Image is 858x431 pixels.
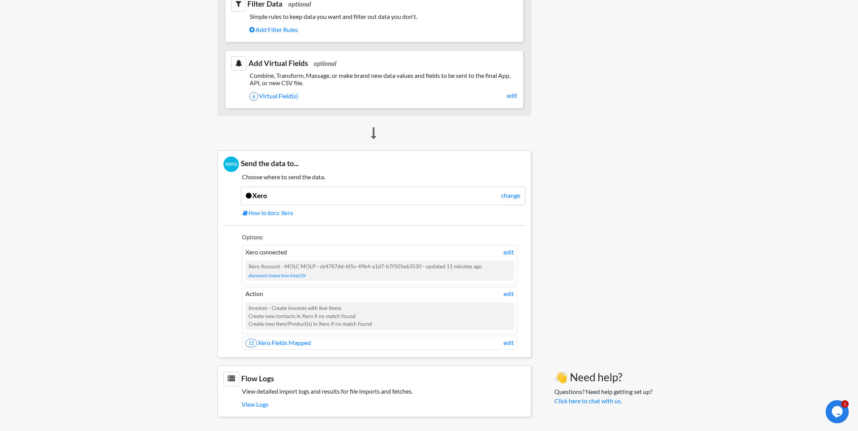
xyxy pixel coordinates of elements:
[249,23,517,36] a: Add Filter Rules
[231,72,517,86] h5: Combine, Transform, Massage, or make brand new data values and fields to be sent to the final App...
[245,261,514,281] div: Xero Account - MOLC MOLP - cb4787dd-6f5c-49b4-a1d7-b7f505e63530 - updated 11 minutes ago
[249,89,517,103] a: 6Virtual Field(s)
[246,192,267,200] a: Xero
[504,247,514,257] a: edit
[231,56,517,71] h3: Add Virtual Fields
[245,339,311,346] a: 11Xero Fields Mapped
[249,92,258,101] span: 6
[245,302,514,330] div: Invoices - Create invoices with line-items Create new contacts in Xero if no match found Create n...
[314,59,336,67] span: optional
[242,233,517,244] li: Options:
[826,400,850,423] iframe: chat widget
[223,372,525,386] h3: Flow Logs
[554,387,652,406] p: Questions? Need help getting set up?
[507,91,517,100] a: edit
[223,173,525,180] h5: Choose where to send the data.
[245,339,257,347] span: 11
[504,338,514,347] a: edit
[242,287,517,334] li: Action
[554,397,622,404] a: Click here to chat with us.
[501,191,520,200] a: change
[249,273,306,278] a: disconnect tenant from EasyCSV
[231,13,517,20] h5: Simple rules to keep data you want and filter out data you don't.
[243,209,525,217] a: How to docs: Xero
[242,398,525,411] a: View Logs
[223,157,525,172] h3: Send the data to...
[242,245,517,285] li: Xero connected
[504,289,514,298] a: edit
[554,371,652,384] h3: 👋 Need help?
[223,387,525,395] h5: View detailed import logs and results for file imports and fetches.
[223,157,239,172] img: Xero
